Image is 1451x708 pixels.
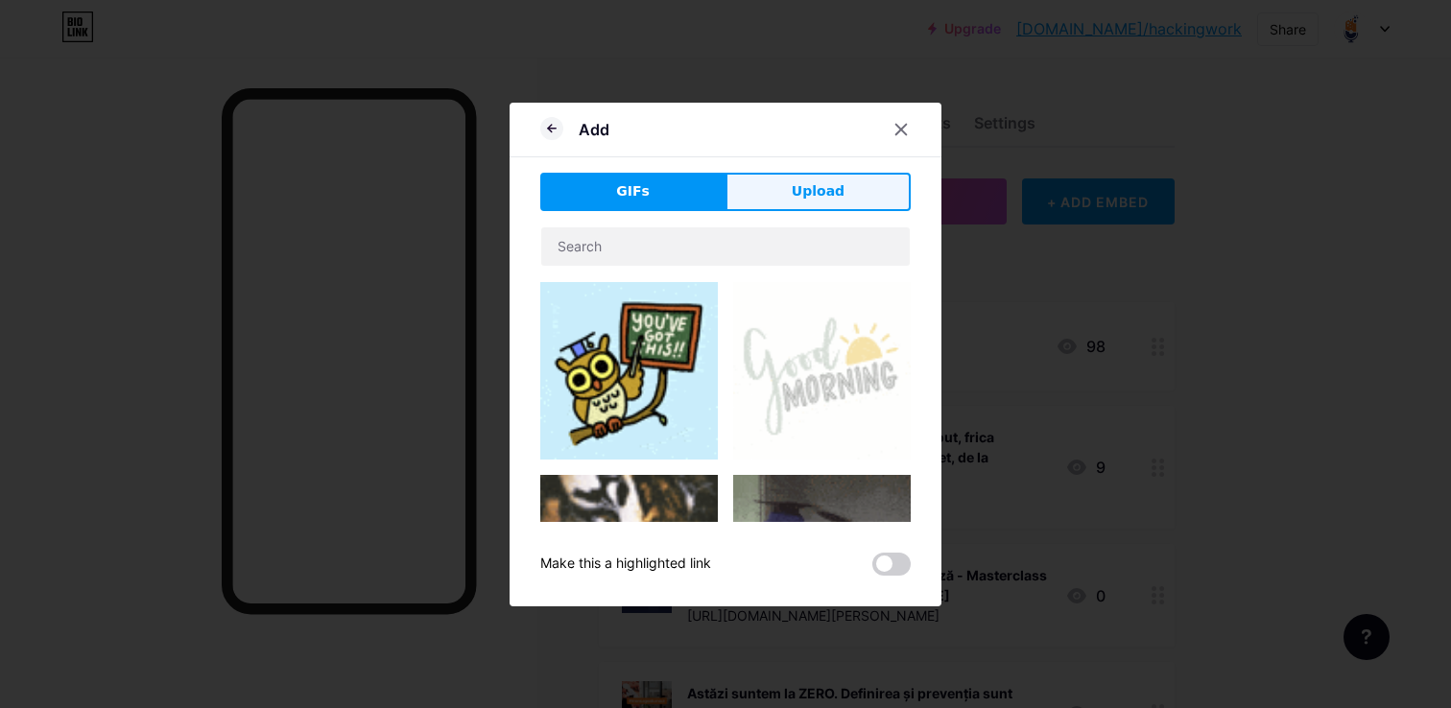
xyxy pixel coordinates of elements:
img: Gihpy [733,475,911,610]
div: Make this a highlighted link [540,553,711,576]
span: Upload [792,181,844,201]
input: Search [541,227,910,266]
div: Add [579,118,609,141]
button: Upload [725,173,911,211]
img: Gihpy [540,282,718,460]
button: GIFs [540,173,725,211]
span: GIFs [616,181,650,201]
img: Gihpy [733,282,911,460]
